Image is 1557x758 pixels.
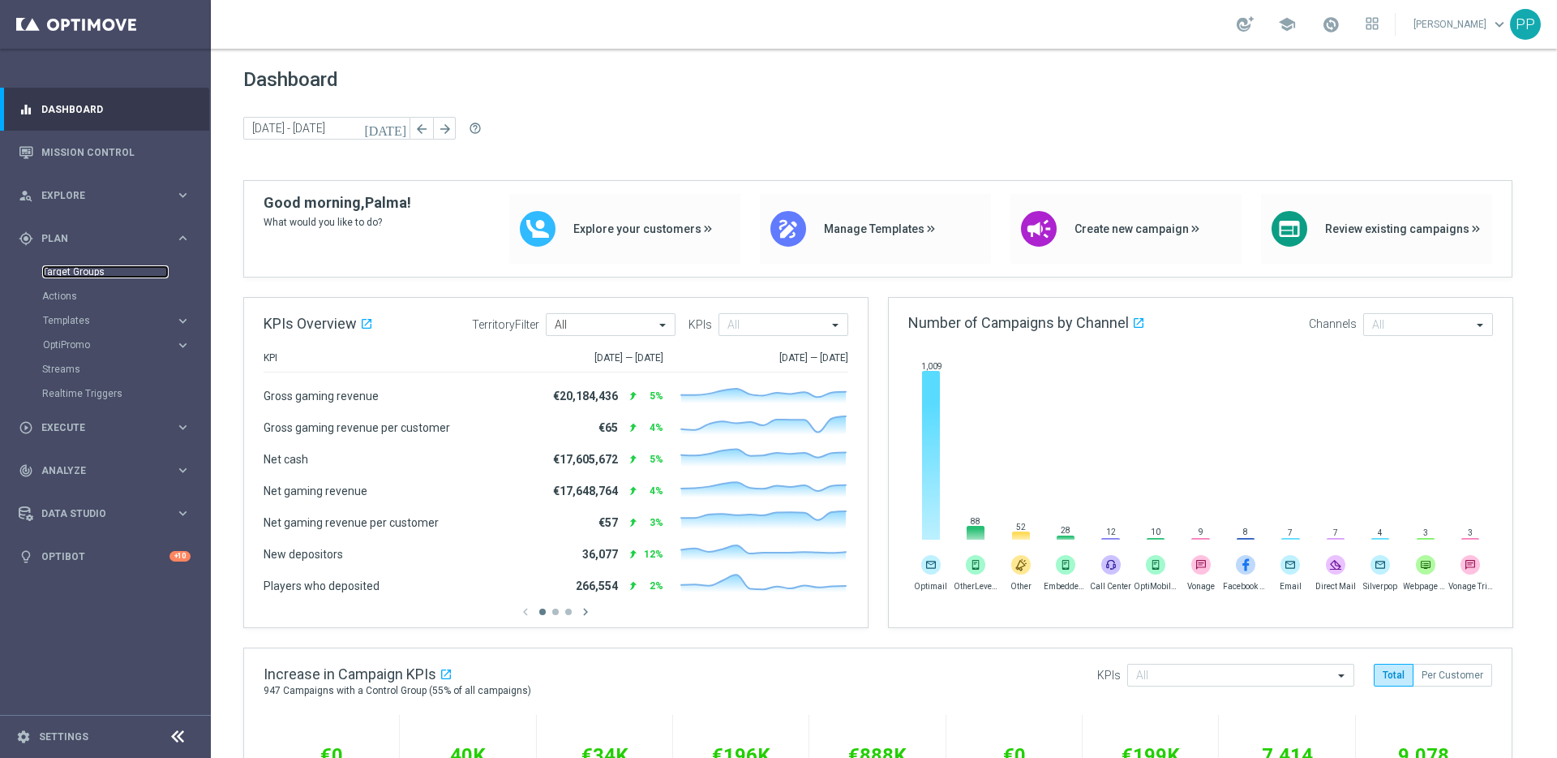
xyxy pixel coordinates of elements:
[42,290,169,303] a: Actions
[16,730,31,744] i: settings
[41,509,175,519] span: Data Studio
[19,131,191,174] div: Mission Control
[175,463,191,478] i: keyboard_arrow_right
[41,423,175,433] span: Execute
[19,188,175,203] div: Explore
[19,535,191,578] div: Optibot
[1412,12,1510,37] a: [PERSON_NAME]keyboard_arrow_down
[1278,15,1296,33] span: school
[19,549,33,564] i: lightbulb
[1491,15,1508,33] span: keyboard_arrow_down
[175,230,191,246] i: keyboard_arrow_right
[175,338,191,353] i: keyboard_arrow_right
[175,506,191,521] i: keyboard_arrow_right
[169,551,191,562] div: +10
[42,357,209,381] div: Streams
[19,420,33,435] i: play_circle_outline
[41,535,169,578] a: Optibot
[18,421,191,434] button: play_circle_outline Execute keyboard_arrow_right
[175,187,191,203] i: keyboard_arrow_right
[1510,9,1541,40] div: PP
[42,308,209,333] div: Templates
[19,102,33,117] i: equalizer
[41,234,175,243] span: Plan
[39,732,88,742] a: Settings
[43,340,159,350] span: OptiPromo
[19,88,191,131] div: Dashboard
[19,420,175,435] div: Execute
[18,146,191,159] button: Mission Control
[42,381,209,406] div: Realtime Triggers
[41,88,191,131] a: Dashboard
[42,387,169,400] a: Realtime Triggers
[19,231,175,246] div: Plan
[19,463,33,478] i: track_changes
[42,338,191,351] button: OptiPromo keyboard_arrow_right
[43,316,159,325] span: Templates
[18,464,191,477] button: track_changes Analyze keyboard_arrow_right
[42,363,169,376] a: Streams
[42,333,209,357] div: OptiPromo
[43,316,175,325] div: Templates
[19,463,175,478] div: Analyze
[19,231,33,246] i: gps_fixed
[175,420,191,435] i: keyboard_arrow_right
[19,506,175,521] div: Data Studio
[18,189,191,202] button: person_search Explore keyboard_arrow_right
[42,265,169,278] a: Target Groups
[19,188,33,203] i: person_search
[41,191,175,200] span: Explore
[175,313,191,329] i: keyboard_arrow_right
[42,314,191,327] button: Templates keyboard_arrow_right
[41,131,191,174] a: Mission Control
[42,260,209,284] div: Target Groups
[41,466,175,476] span: Analyze
[18,232,191,245] button: gps_fixed Plan keyboard_arrow_right
[18,550,191,563] button: lightbulb Optibot +10
[43,340,175,350] div: OptiPromo
[18,103,191,116] button: equalizer Dashboard
[18,507,191,520] button: Data Studio keyboard_arrow_right
[42,284,209,308] div: Actions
